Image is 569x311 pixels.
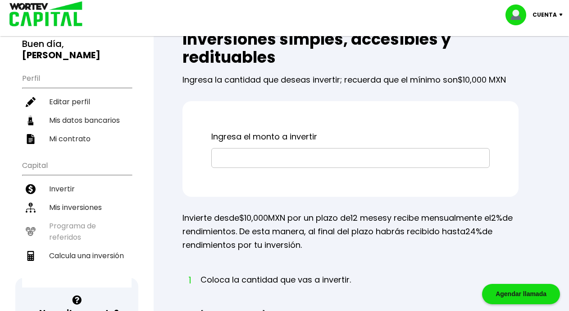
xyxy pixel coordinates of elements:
[22,180,132,198] a: Invertir
[26,203,36,213] img: inversiones-icon.6695dc30.svg
[22,246,132,265] a: Calcula una inversión
[22,49,100,61] b: [PERSON_NAME]
[26,97,36,107] img: editar-icon.952d3147.svg
[505,5,533,25] img: profile-image
[239,212,268,223] span: $10,000
[458,74,506,85] span: $10,000 MXN
[22,130,132,148] a: Mi contrato
[182,30,519,66] h2: Inversiones simples, accesibles y redituables
[211,130,490,144] p: Ingresa el monto a invertir
[26,116,36,125] img: datos-icon.10cf9172.svg
[22,38,132,61] h3: Buen día,
[187,274,191,287] span: 1
[22,93,132,111] a: Editar perfil
[182,211,519,252] p: Invierte desde MXN por un plazo de y recibe mensualmente el de rendimientos. De esta manera, al f...
[26,184,36,194] img: invertir-icon.b3b967d7.svg
[182,66,519,87] p: Ingresa la cantidad que deseas invertir; recuerda que el mínimo son
[22,198,132,217] a: Mis inversiones
[482,284,560,304] div: Agendar llamada
[491,212,502,223] span: 2%
[465,226,482,237] span: 24%
[26,134,36,144] img: contrato-icon.f2db500c.svg
[200,274,351,303] li: Coloca la cantidad que vas a invertir.
[22,111,132,130] a: Mis datos bancarios
[26,251,36,261] img: calculadora-icon.17d418c4.svg
[22,155,132,288] ul: Capital
[351,212,387,223] span: 12 meses
[22,68,132,148] ul: Perfil
[533,8,557,22] p: Cuenta
[557,14,569,16] img: icon-down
